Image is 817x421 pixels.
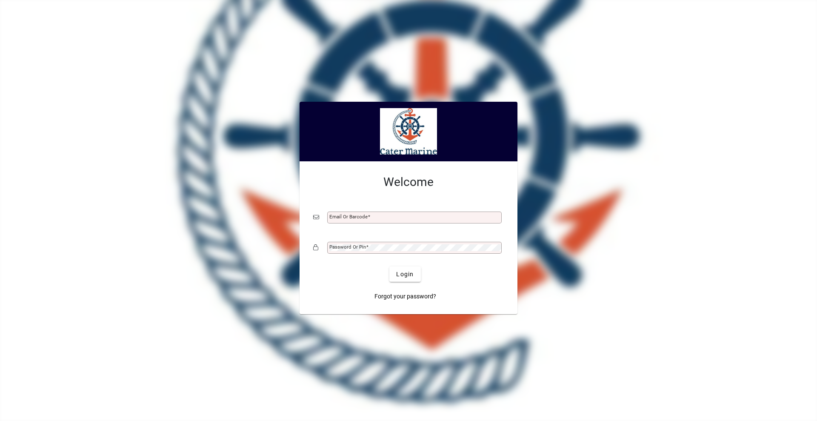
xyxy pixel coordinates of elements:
[371,289,440,304] a: Forgot your password?
[313,175,504,189] h2: Welcome
[389,266,420,282] button: Login
[329,244,366,250] mat-label: Password or Pin
[374,292,436,301] span: Forgot your password?
[329,214,368,220] mat-label: Email or Barcode
[396,270,414,279] span: Login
